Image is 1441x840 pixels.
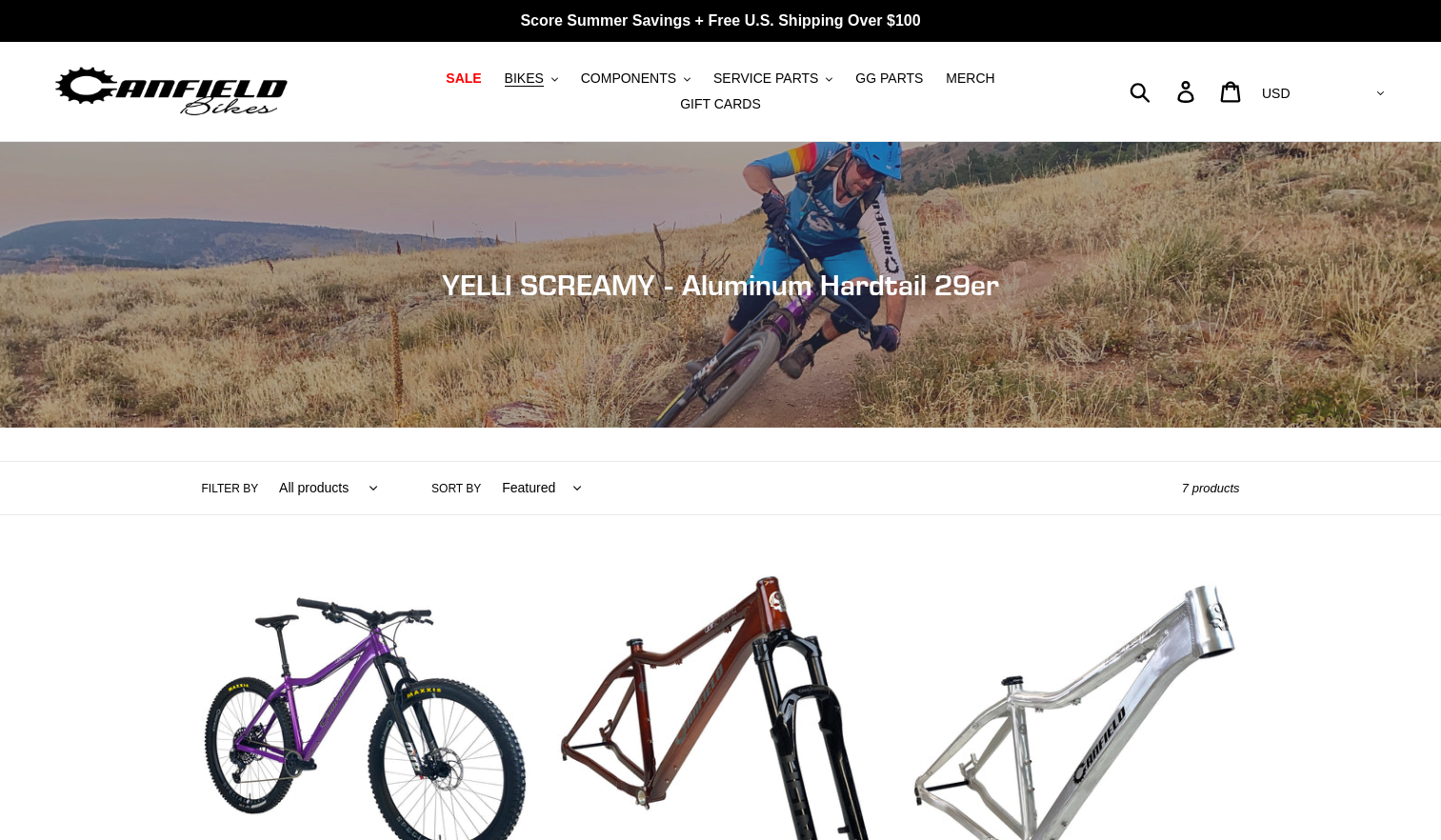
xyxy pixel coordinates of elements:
[680,96,761,112] span: GIFT CARDS
[431,480,481,497] label: Sort by
[442,268,999,302] span: YELLI SCREAMY - Aluminum Hardtail 29er
[571,66,700,91] button: COMPONENTS
[581,70,676,87] span: COMPONENTS
[936,66,1004,91] a: MERCH
[855,70,923,87] span: GG PARTS
[1182,481,1240,495] span: 7 products
[446,70,481,87] span: SALE
[846,66,932,91] a: GG PARTS
[946,70,994,87] span: MERCH
[704,66,842,91] button: SERVICE PARTS
[1140,70,1189,112] input: Search
[670,91,771,117] a: GIFT CARDS
[495,66,568,91] button: BIKES
[713,70,818,87] span: SERVICE PARTS
[436,66,490,91] a: SALE
[202,480,259,497] label: Filter by
[52,62,290,122] img: Canfield Bikes
[505,70,544,87] span: BIKES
